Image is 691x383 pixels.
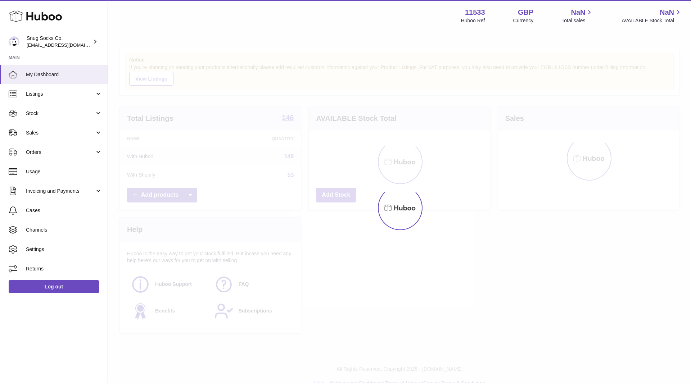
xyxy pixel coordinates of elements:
[561,8,593,24] a: NaN Total sales
[27,35,91,49] div: Snug Socks Co.
[26,246,102,253] span: Settings
[26,207,102,214] span: Cases
[622,17,682,24] span: AVAILABLE Stock Total
[622,8,682,24] a: NaN AVAILABLE Stock Total
[9,280,99,293] a: Log out
[27,42,106,48] span: [EMAIL_ADDRESS][DOMAIN_NAME]
[518,8,533,17] strong: GBP
[26,188,95,195] span: Invoicing and Payments
[461,17,485,24] div: Huboo Ref
[26,91,95,97] span: Listings
[26,110,95,117] span: Stock
[26,129,95,136] span: Sales
[26,149,95,156] span: Orders
[26,168,102,175] span: Usage
[26,71,102,78] span: My Dashboard
[26,265,102,272] span: Returns
[465,8,485,17] strong: 11533
[660,8,674,17] span: NaN
[571,8,585,17] span: NaN
[561,17,593,24] span: Total sales
[9,36,19,47] img: info@snugsocks.co.uk
[513,17,534,24] div: Currency
[26,227,102,233] span: Channels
